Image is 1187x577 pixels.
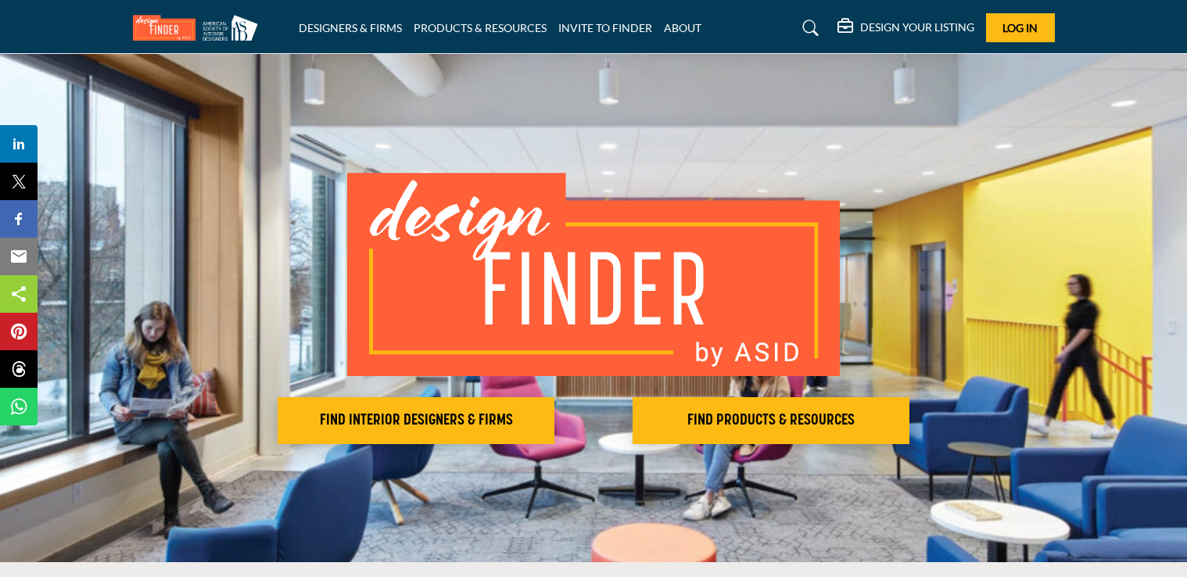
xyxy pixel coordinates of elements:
a: INVITE TO FINDER [558,21,652,34]
h2: FIND PRODUCTS & RESOURCES [637,411,905,430]
button: FIND INTERIOR DESIGNERS & FIRMS [278,397,554,444]
span: Log In [1002,21,1038,34]
button: Log In [986,13,1055,42]
a: Search [787,16,829,41]
h5: DESIGN YOUR LISTING [860,20,974,34]
button: FIND PRODUCTS & RESOURCES [633,397,909,444]
a: ABOUT [664,21,701,34]
h2: FIND INTERIOR DESIGNERS & FIRMS [282,411,550,430]
img: image [347,173,840,376]
a: DESIGNERS & FIRMS [299,21,402,34]
img: Site Logo [133,15,266,41]
a: PRODUCTS & RESOURCES [414,21,547,34]
div: DESIGN YOUR LISTING [837,19,974,38]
